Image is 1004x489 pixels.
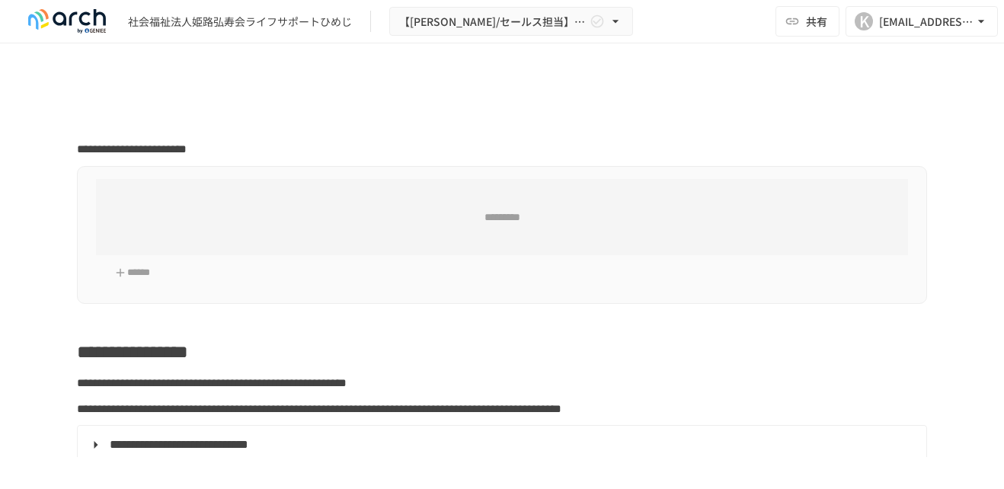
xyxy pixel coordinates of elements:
[389,7,633,37] button: 【[PERSON_NAME]/セールス担当】社会福祉法人[PERSON_NAME]会ライフサポートひめじ様_初期設定サポート
[775,6,839,37] button: 共有
[806,13,827,30] span: 共有
[879,12,974,31] div: [EMAIL_ADDRESS][DOMAIN_NAME]
[18,9,116,34] img: logo-default@2x-9cf2c760.svg
[128,14,352,30] div: 社会福祉法人姫路弘寿会ライフサポートひめじ
[855,12,873,30] div: K
[846,6,998,37] button: K[EMAIL_ADDRESS][DOMAIN_NAME]
[399,12,587,31] span: 【[PERSON_NAME]/セールス担当】社会福祉法人[PERSON_NAME]会ライフサポートひめじ様_初期設定サポート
